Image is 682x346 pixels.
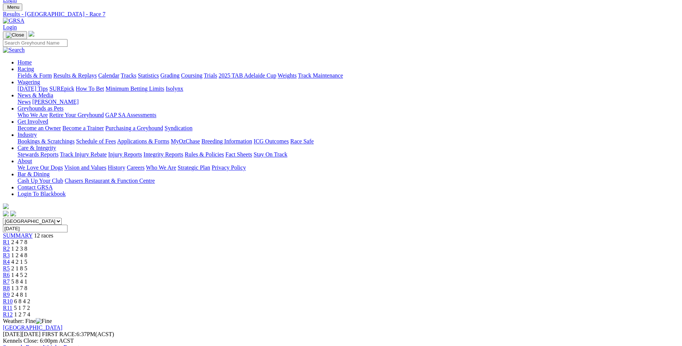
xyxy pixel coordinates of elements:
[3,272,10,278] a: R6
[3,239,10,245] a: R1
[11,246,27,252] span: 1 2 3 8
[117,138,169,144] a: Applications & Forms
[3,232,32,239] a: SUMMARY
[18,66,34,72] a: Racing
[3,298,13,304] a: R10
[290,138,313,144] a: Race Safe
[7,4,19,10] span: Menu
[3,285,10,291] a: R8
[18,85,679,92] div: Wagering
[204,72,217,79] a: Trials
[32,99,78,105] a: [PERSON_NAME]
[18,112,48,118] a: Who We Are
[18,151,679,158] div: Care & Integrity
[3,292,10,298] a: R9
[18,145,56,151] a: Care & Integrity
[3,39,68,47] input: Search
[3,225,68,232] input: Select date
[6,32,24,38] img: Close
[14,305,30,311] span: 5 1 7 2
[18,125,679,132] div: Get Involved
[11,285,27,291] span: 1 3 7 8
[254,138,289,144] a: ICG Outcomes
[3,252,10,258] a: R3
[226,151,252,157] a: Fact Sheets
[18,105,63,111] a: Greyhounds as Pets
[49,112,104,118] a: Retire Your Greyhound
[18,158,32,164] a: About
[3,246,10,252] a: R2
[11,278,27,285] span: 5 8 4 1
[18,191,66,197] a: Login To Blackbook
[108,151,142,157] a: Injury Reports
[76,138,116,144] a: Schedule of Fees
[36,318,52,324] img: Fine
[28,31,34,37] img: logo-grsa-white.png
[171,138,200,144] a: MyOzChase
[181,72,203,79] a: Coursing
[11,292,27,298] span: 2 4 8 1
[105,85,164,92] a: Minimum Betting Limits
[18,99,31,105] a: News
[146,164,176,171] a: Who We Are
[18,164,679,171] div: About
[18,178,63,184] a: Cash Up Your Club
[18,79,40,85] a: Wagering
[254,151,287,157] a: Stay On Track
[76,85,104,92] a: How To Bet
[3,331,41,337] span: [DATE]
[11,265,27,271] span: 2 1 8 5
[3,11,679,18] a: Results - [GEOGRAPHIC_DATA] - Race 7
[18,99,679,105] div: News & Media
[42,331,76,337] span: FIRST RACE:
[14,311,30,318] span: 1 2 7 4
[178,164,210,171] a: Strategic Plan
[108,164,125,171] a: History
[18,138,679,145] div: Industry
[11,259,27,265] span: 4 2 1 5
[127,164,145,171] a: Careers
[3,31,27,39] button: Toggle navigation
[3,203,9,209] img: logo-grsa-white.png
[18,118,48,125] a: Get Involved
[34,232,53,239] span: 12 races
[121,72,136,79] a: Tracks
[3,318,52,324] span: Weather: Fine
[3,278,10,285] a: R7
[298,72,343,79] a: Track Maintenance
[18,164,63,171] a: We Love Our Dogs
[18,85,48,92] a: [DATE] Tips
[10,210,16,216] img: twitter.svg
[18,184,53,190] a: Contact GRSA
[18,151,58,157] a: Stewards Reports
[143,151,183,157] a: Integrity Reports
[201,138,252,144] a: Breeding Information
[18,112,679,118] div: Greyhounds as Pets
[18,59,32,65] a: Home
[219,72,276,79] a: 2025 TAB Adelaide Cup
[3,24,17,30] a: Login
[53,72,97,79] a: Results & Replays
[18,138,74,144] a: Bookings & Scratchings
[212,164,246,171] a: Privacy Policy
[3,324,62,331] a: [GEOGRAPHIC_DATA]
[18,72,52,79] a: Fields & Form
[18,178,679,184] div: Bar & Dining
[3,331,22,337] span: [DATE]
[62,125,104,131] a: Become a Trainer
[64,164,106,171] a: Vision and Values
[185,151,224,157] a: Rules & Policies
[3,311,13,318] span: R12
[18,92,53,98] a: News & Media
[138,72,159,79] a: Statistics
[3,265,10,271] a: R5
[98,72,119,79] a: Calendar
